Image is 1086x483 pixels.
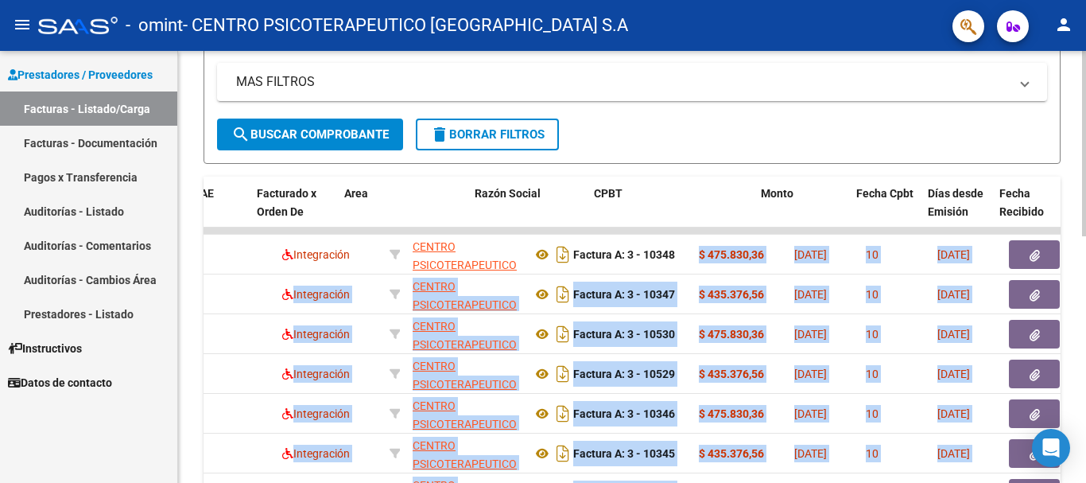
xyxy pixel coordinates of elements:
[344,187,368,200] span: Area
[573,368,675,380] strong: Factura A: 3 - 10529
[413,399,520,466] span: CENTRO PSICOTERAPEUTICO [GEOGRAPHIC_DATA] S.A
[553,361,573,387] i: Descargar documento
[231,125,250,144] mat-icon: search
[699,248,764,261] strong: $ 475.830,36
[553,282,573,307] i: Descargar documento
[257,187,316,218] span: Facturado x Orden De
[8,374,112,391] span: Datos de contacto
[699,407,764,420] strong: $ 475.830,36
[588,177,754,247] datatable-header-cell: CPBT
[282,248,350,261] span: Integración
[937,447,970,460] span: [DATE]
[573,248,675,261] strong: Factura A: 3 - 10348
[699,368,764,380] strong: $ 435.376,56
[468,177,588,247] datatable-header-cell: Razón Social
[282,368,350,380] span: Integración
[475,187,541,200] span: Razón Social
[282,288,350,301] span: Integración
[8,340,82,357] span: Instructivos
[231,127,389,142] span: Buscar Comprobante
[937,407,970,420] span: [DATE]
[413,437,519,470] div: 30712040145
[236,73,1009,91] mat-panel-title: MAS FILTROS
[1054,15,1073,34] mat-icon: person
[937,368,970,380] span: [DATE]
[866,248,878,261] span: 10
[553,321,573,347] i: Descargar documento
[338,177,445,247] datatable-header-cell: Area
[794,328,827,341] span: [DATE]
[282,407,350,420] span: Integración
[866,288,878,301] span: 10
[866,407,878,420] span: 10
[573,447,675,460] strong: Factura A: 3 - 10345
[850,177,921,247] datatable-header-cell: Fecha Cpbt
[413,320,520,387] span: CENTRO PSICOTERAPEUTICO [GEOGRAPHIC_DATA] S.A
[430,127,545,142] span: Borrar Filtros
[866,328,878,341] span: 10
[416,119,559,150] button: Borrar Filtros
[866,447,878,460] span: 10
[594,187,623,200] span: CPBT
[794,447,827,460] span: [DATE]
[282,447,350,460] span: Integración
[794,407,827,420] span: [DATE]
[937,328,970,341] span: [DATE]
[794,368,827,380] span: [DATE]
[193,187,214,200] span: CAE
[761,187,793,200] span: Monto
[413,240,520,307] span: CENTRO PSICOTERAPEUTICO [GEOGRAPHIC_DATA] S.A
[217,119,403,150] button: Buscar Comprobante
[699,288,764,301] strong: $ 435.376,56
[126,8,183,43] span: - omint
[430,125,449,144] mat-icon: delete
[794,288,827,301] span: [DATE]
[999,187,1044,218] span: Fecha Recibido
[8,66,153,84] span: Prestadores / Proveedores
[217,63,1047,101] mat-expansion-panel-header: MAS FILTROS
[573,328,675,341] strong: Factura A: 3 - 10530
[413,397,519,430] div: 30712040145
[13,15,32,34] mat-icon: menu
[413,360,520,427] span: CENTRO PSICOTERAPEUTICO [GEOGRAPHIC_DATA] S.A
[553,441,573,466] i: Descargar documento
[754,177,850,247] datatable-header-cell: Monto
[187,177,250,247] datatable-header-cell: CAE
[1032,429,1070,467] div: Open Intercom Messenger
[921,177,993,247] datatable-header-cell: Días desde Emisión
[573,288,675,301] strong: Factura A: 3 - 10347
[553,401,573,427] i: Descargar documento
[413,280,520,347] span: CENTRO PSICOTERAPEUTICO [GEOGRAPHIC_DATA] S.A
[937,288,970,301] span: [DATE]
[928,187,983,218] span: Días desde Emisión
[699,447,764,460] strong: $ 435.376,56
[937,248,970,261] span: [DATE]
[866,368,878,380] span: 10
[250,177,338,247] datatable-header-cell: Facturado x Orden De
[993,177,1065,247] datatable-header-cell: Fecha Recibido
[553,242,573,267] i: Descargar documento
[413,238,519,271] div: 30712040145
[794,248,827,261] span: [DATE]
[282,328,350,341] span: Integración
[573,407,675,420] strong: Factura A: 3 - 10346
[856,187,913,200] span: Fecha Cpbt
[413,317,519,351] div: 30712040145
[413,357,519,391] div: 30712040145
[183,8,628,43] span: - CENTRO PSICOTERAPEUTICO [GEOGRAPHIC_DATA] S.A
[699,328,764,341] strong: $ 475.830,36
[413,278,519,311] div: 30712040145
